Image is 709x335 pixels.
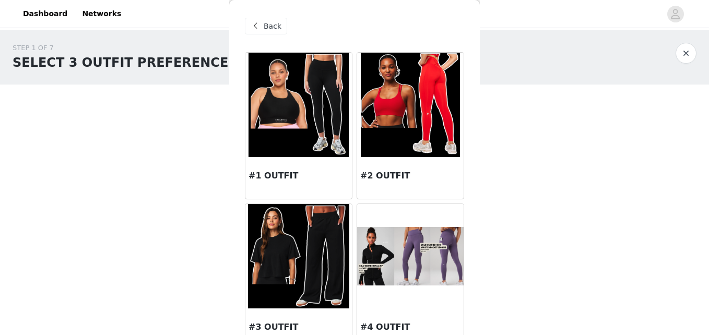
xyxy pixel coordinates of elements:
[13,53,238,72] h1: SELECT 3 OUTFIT PREFERENCES
[360,321,460,333] h3: #4 OUTFIT
[249,321,349,333] h3: #3 OUTFIT
[249,53,349,157] img: #1 OUTFIT
[76,2,127,26] a: Networks
[361,53,459,157] img: #2 OUTFIT
[264,21,281,32] span: Back
[248,204,349,308] img: #3 OUTFIT
[249,170,349,182] h3: #1 OUTFIT
[357,227,464,286] img: #4 OUTFIT
[17,2,74,26] a: Dashboard
[360,170,460,182] h3: #2 OUTFIT
[670,6,680,22] div: avatar
[13,43,238,53] div: STEP 1 OF 7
